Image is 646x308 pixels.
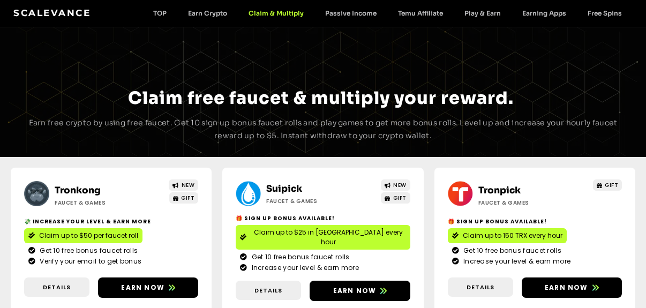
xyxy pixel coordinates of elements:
[121,283,164,292] span: Earn now
[177,9,238,17] a: Earn Crypto
[251,228,405,247] span: Claim up to $25 in [GEOGRAPHIC_DATA] every hour
[333,286,377,296] span: Earn now
[478,199,569,207] h2: Faucet & Games
[24,277,89,297] a: Details
[448,277,513,297] a: Details
[55,185,101,196] a: Tronkong
[605,181,618,189] span: GIFT
[461,257,570,266] span: Increase your level & earn more
[577,9,633,17] a: Free Spins
[55,199,145,207] h2: Faucet & Games
[393,194,407,202] span: GIFT
[545,283,588,292] span: Earn now
[512,9,577,17] a: Earning Apps
[24,228,142,243] a: Claim up to $50 per faucet roll
[27,117,619,142] p: Earn free crypto by using free faucet. Get 10 sign up bonus faucet rolls and play games to get mo...
[461,246,561,256] span: Get 10 free bonus faucet rolls
[128,87,514,109] span: Claim free faucet & multiply your reward.
[467,283,494,292] span: Details
[266,197,357,205] h2: Faucet & Games
[393,181,407,189] span: NEW
[454,9,512,17] a: Play & Earn
[98,277,198,298] a: Earn now
[593,179,622,191] a: GIFT
[236,214,410,222] h2: 🎁 Sign Up Bonus Available!
[37,246,138,256] span: Get 10 free bonus faucet rolls
[142,9,633,17] nav: Menu
[249,252,350,262] span: Get 10 free bonus faucet rolls
[381,192,410,204] a: GIFT
[238,9,314,17] a: Claim & Multiply
[266,183,302,194] a: Suipick
[463,231,562,241] span: Claim up to 150 TRX every hour
[169,179,198,191] a: NEW
[236,225,410,250] a: Claim up to $25 in [GEOGRAPHIC_DATA] every hour
[37,257,141,266] span: Verify your email to get bonus
[181,194,194,202] span: GIFT
[24,217,198,226] h2: 💸 Increase your level & earn more
[169,192,199,204] a: GIFT
[236,281,301,301] a: Details
[478,185,521,196] a: Tronpick
[381,179,410,191] a: NEW
[39,231,138,241] span: Claim up to $50 per faucet roll
[254,286,282,295] span: Details
[448,217,622,226] h2: 🎁 Sign Up Bonus Available!
[522,277,622,298] a: Earn now
[142,9,177,17] a: TOP
[310,281,410,301] a: Earn now
[43,283,71,292] span: Details
[249,263,359,273] span: Increase your level & earn more
[13,7,91,18] a: Scalevance
[387,9,454,17] a: Temu Affiliate
[448,228,567,243] a: Claim up to 150 TRX every hour
[182,181,195,189] span: NEW
[314,9,387,17] a: Passive Income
